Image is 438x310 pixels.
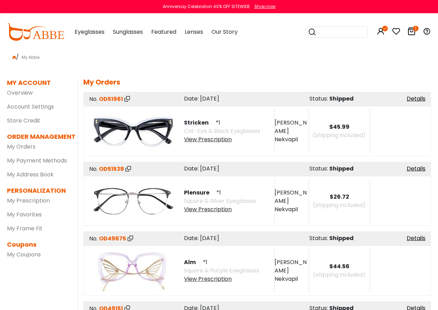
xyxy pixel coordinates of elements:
[90,109,177,153] img: product image
[184,267,259,275] span: Square & Purple Eyeglasses
[7,170,54,178] a: My Address Book
[251,3,276,9] a: Shop now
[7,157,67,165] a: My Payment Methods
[309,271,369,279] div: (shipping included)
[275,189,309,205] div: [PERSON_NAME]
[413,26,418,31] i: 1
[99,235,126,243] span: OD49675
[184,205,256,214] div: View Prescription
[309,262,369,271] div: $44.56
[7,103,54,111] a: Account Settings
[309,131,369,140] div: (shipping included)
[7,78,51,87] dt: MY ACCOUNT
[407,234,425,242] a: Details
[7,224,43,232] a: My Frame Fit
[75,28,105,36] span: Eyeglasses
[184,135,260,144] div: View Prescription
[184,234,199,242] span: Date:
[184,275,259,283] div: View Prescription
[275,275,309,283] div: Nekvapil
[184,189,215,197] span: Plensure
[184,119,214,127] span: Stricken
[89,235,98,243] span: No.
[200,234,219,242] span: [DATE]
[184,258,201,266] span: Alm
[309,165,328,173] span: Status:
[7,117,40,125] a: Store Credit
[275,258,309,275] div: [PERSON_NAME]
[184,197,256,205] span: Square & Silver Eyeglasses
[99,95,123,103] span: OD51961
[275,135,309,144] div: Nekvapil
[185,28,203,36] span: Lenses
[7,240,67,249] dt: Coupons
[13,56,16,59] img: home.png
[19,54,42,60] span: My Abbe
[275,205,309,214] div: Nekvapil
[7,23,64,41] img: abbeglasses.com
[184,127,260,135] span: Cat-Eye & Black Eyeglasses
[309,95,328,103] span: Status:
[163,3,250,10] div: Anniversay Celebration 40% OFF SITEWIDE
[309,201,369,209] div: (shipping included)
[309,123,369,131] div: $45.99
[99,165,124,173] span: OD51538
[7,50,431,61] div: /
[7,186,67,195] dt: PERSONALIZATION
[407,165,425,173] a: Details
[7,197,50,205] a: My Prescription
[329,234,354,242] span: Shipped
[151,28,176,36] span: Featured
[90,179,177,223] img: product image
[200,165,219,173] span: [DATE]
[7,89,33,97] a: Overview
[7,143,36,151] a: My Orders
[7,210,42,218] a: My Favorites
[275,119,309,135] div: [PERSON_NAME]
[90,249,177,293] img: product image
[407,95,425,103] a: Details
[89,95,98,103] span: No.
[7,251,41,259] a: My Coupons
[89,165,98,173] span: No.
[184,95,199,103] span: Date:
[329,165,354,173] span: Shipped
[200,95,219,103] span: [DATE]
[309,234,328,242] span: Status:
[329,95,354,103] span: Shipped
[7,132,67,141] dt: ORDER MANAGEMENT
[407,29,416,37] a: 1
[254,3,276,10] div: Shop now
[309,193,369,201] div: $26.72
[184,165,199,173] span: Date:
[113,28,143,36] span: Sunglasses
[83,78,431,86] h5: My Orders
[212,28,238,36] span: Our Story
